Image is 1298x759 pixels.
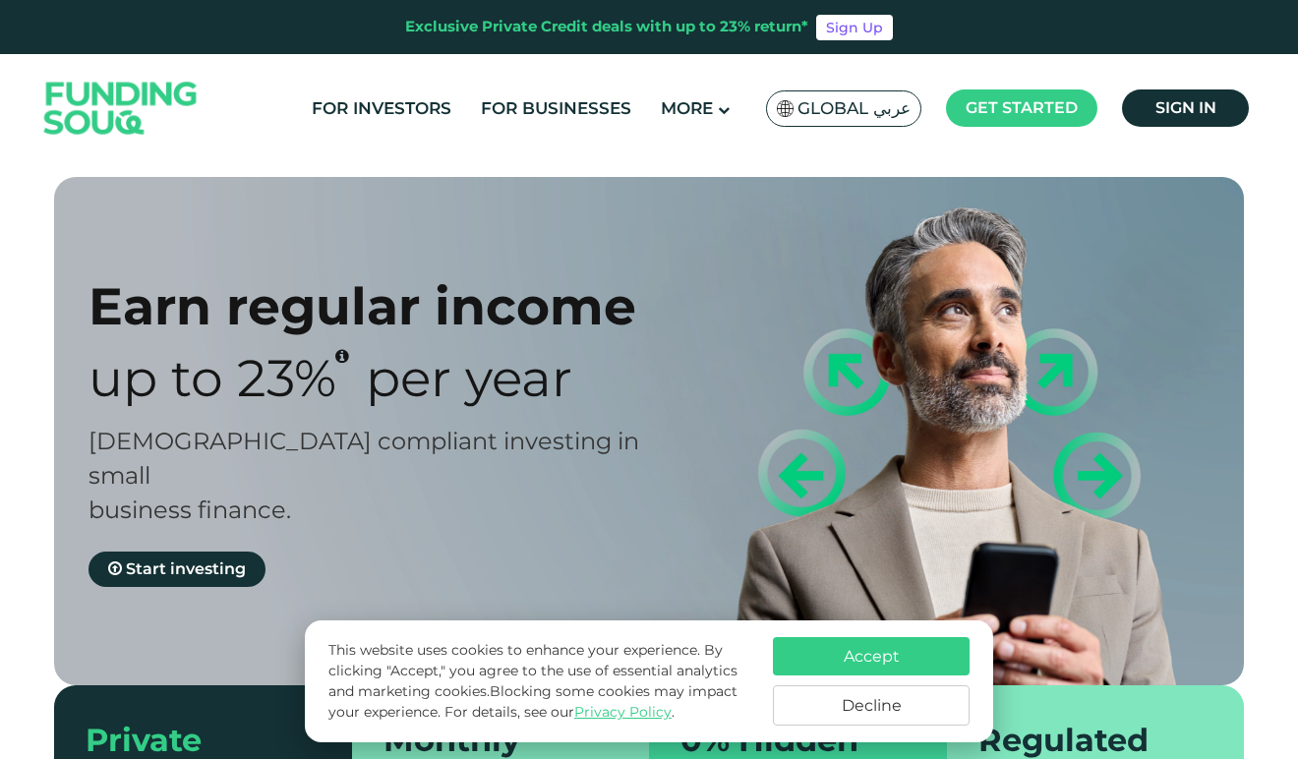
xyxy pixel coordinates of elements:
[405,16,808,38] div: Exclusive Private Credit deals with up to 23% return*
[88,552,265,587] a: Start investing
[328,682,737,721] span: Blocking some cookies may impact your experience.
[88,427,639,524] span: [DEMOGRAPHIC_DATA] compliant investing in small business finance.
[88,275,683,337] div: Earn regular income
[773,637,970,675] button: Accept
[476,92,636,125] a: For Businesses
[777,100,795,117] img: SA Flag
[366,347,572,409] span: Per Year
[328,640,753,723] p: This website uses cookies to enhance your experience. By clicking "Accept," you agree to the use ...
[966,98,1078,117] span: Get started
[335,348,349,364] i: 23% IRR (expected) ~ 15% Net yield (expected)
[25,59,217,158] img: Logo
[661,98,713,118] span: More
[1122,89,1249,127] a: Sign in
[307,92,456,125] a: For Investors
[1155,98,1216,117] span: Sign in
[126,559,246,578] span: Start investing
[444,703,675,721] span: For details, see our .
[797,97,911,120] span: Global عربي
[574,703,672,721] a: Privacy Policy
[88,347,336,409] span: Up to 23%
[773,685,970,726] button: Decline
[816,15,893,40] a: Sign Up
